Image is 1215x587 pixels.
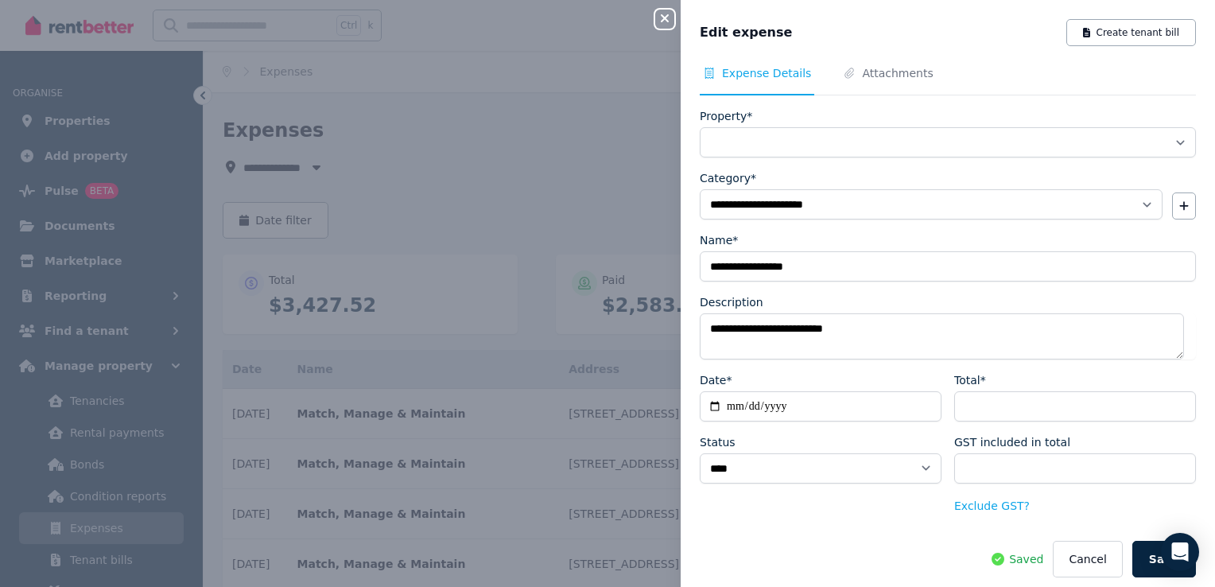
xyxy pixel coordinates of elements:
label: Total* [954,372,986,388]
button: Exclude GST? [954,498,1030,514]
span: Edit expense [700,23,792,42]
label: Date* [700,372,732,388]
button: Create tenant bill [1066,19,1196,46]
label: Property* [700,108,752,124]
label: Category* [700,170,756,186]
label: Description [700,294,763,310]
button: Save [1132,541,1196,577]
label: Name* [700,232,738,248]
button: Cancel [1053,541,1122,577]
label: Status [700,434,736,450]
nav: Tabs [700,65,1196,95]
span: Saved [1009,551,1043,567]
label: GST included in total [954,434,1070,450]
div: Open Intercom Messenger [1161,533,1199,571]
span: Attachments [862,65,933,81]
span: Expense Details [722,65,811,81]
